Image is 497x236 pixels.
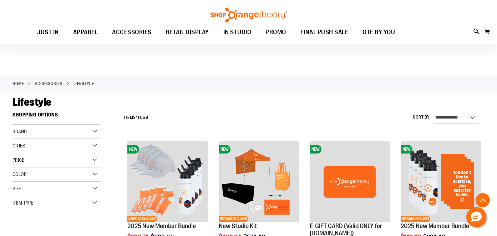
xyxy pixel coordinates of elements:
[159,24,216,41] a: RETAIL DISPLAY
[219,141,299,222] img: New Studio Kit
[310,145,321,154] span: NEW
[127,216,157,222] span: NETWORK EXCLUSIVE
[216,24,259,41] a: IN STUDIO
[293,24,356,41] a: FINAL PUSH SALE
[401,141,481,222] img: 2025 New Member Bundle
[401,145,412,154] span: NEW
[30,24,66,41] a: JUST IN
[223,24,252,40] span: IN STUDIO
[35,80,63,87] a: ACCESSORIES
[12,96,51,108] span: Lifestyle
[37,24,59,40] span: JUST IN
[143,115,148,120] span: 58
[73,24,98,40] span: APPAREL
[127,141,208,223] a: 2025 New Member BundleNEWNETWORK EXCLUSIVE
[300,24,349,40] span: FINAL PUSH SALE
[401,222,469,230] a: 2025 New Member Bundle
[12,129,27,134] span: Brand
[401,216,430,222] span: NETWORK EXCLUSIVE
[265,24,286,40] span: PROMO
[12,171,27,177] span: Color
[136,115,138,120] span: 1
[219,216,248,222] span: NETWORK EXCLUSIVE
[258,24,293,41] a: PROMO
[219,145,230,154] span: NEW
[73,80,94,87] strong: Lifestyle
[105,24,159,40] a: ACCESSORIES
[12,200,33,206] span: Item Type
[310,141,390,223] a: E-GIFT CARD (Valid ONLY for ShopOrangetheory.com)NEW
[124,112,148,123] h2: Items to
[476,193,490,207] button: Back To Top
[127,141,208,222] img: 2025 New Member Bundle
[127,145,139,154] span: NEW
[362,24,395,40] span: OTF BY YOU
[355,24,402,41] a: OTF BY YOU
[466,207,486,227] button: Hello, have a question? Let’s chat.
[12,143,25,149] span: Cities
[127,222,196,230] a: 2025 New Member Bundle
[413,114,430,120] label: Sort By
[310,141,390,222] img: E-GIFT CARD (Valid ONLY for ShopOrangetheory.com)
[219,222,257,230] a: New Studio Kit
[66,24,105,41] a: APPAREL
[12,157,24,163] span: Price
[12,80,24,87] a: Home
[209,7,288,22] img: Shop Orangetheory
[112,24,152,40] span: ACCESSORIES
[166,24,209,40] span: RETAIL DISPLAY
[219,141,299,223] a: New Studio KitNEWNETWORK EXCLUSIVE
[401,141,481,223] a: 2025 New Member BundleNEWNETWORK EXCLUSIVE
[12,109,101,125] strong: Shopping Options
[12,186,21,191] span: Size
